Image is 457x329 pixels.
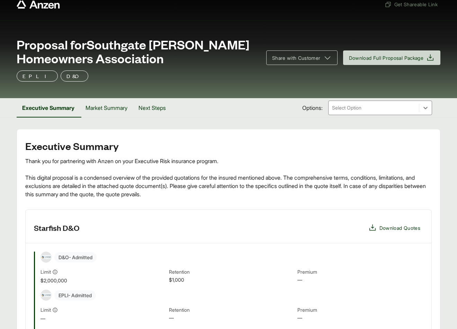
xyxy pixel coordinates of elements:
[41,293,51,297] img: Starfish Specialty Insurance
[302,104,323,112] span: Options:
[41,306,51,313] span: Limit
[41,277,166,284] span: $2,000,000
[379,224,420,232] span: Download Quotes
[272,54,321,62] span: Share with Customer
[266,50,338,65] button: Share with Customer
[80,98,133,117] button: Market Summary
[17,0,60,9] a: Anzen website
[343,50,441,65] button: Download Full Proposal Package
[17,37,258,65] span: Proposal for Southgate [PERSON_NAME] Homeowners Association
[66,72,82,80] p: D&O
[169,268,295,276] span: Retention
[349,54,424,62] span: Download Full Proposal Package
[25,140,432,151] h2: Executive Summary
[297,268,423,276] span: Premium
[133,98,171,117] button: Next Steps
[297,276,423,284] span: —
[41,255,51,259] img: Starfish Specialty Insurance
[34,223,80,233] h3: Starfish D&O
[169,276,295,284] span: $1,000
[169,306,295,314] span: Retention
[41,268,51,275] span: Limit
[169,314,295,322] span: —
[54,290,96,300] span: EPLI - Admitted
[366,221,423,235] button: Download Quotes
[25,157,432,198] div: Thank you for partnering with Anzen on your Executive Risk insurance program. This digital propos...
[41,315,166,322] span: —
[23,72,52,80] p: EPLI
[297,314,423,322] span: —
[297,306,423,314] span: Premium
[17,98,80,117] button: Executive Summary
[385,1,438,8] span: Get Shareable Link
[54,252,97,262] span: D&O - Admitted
